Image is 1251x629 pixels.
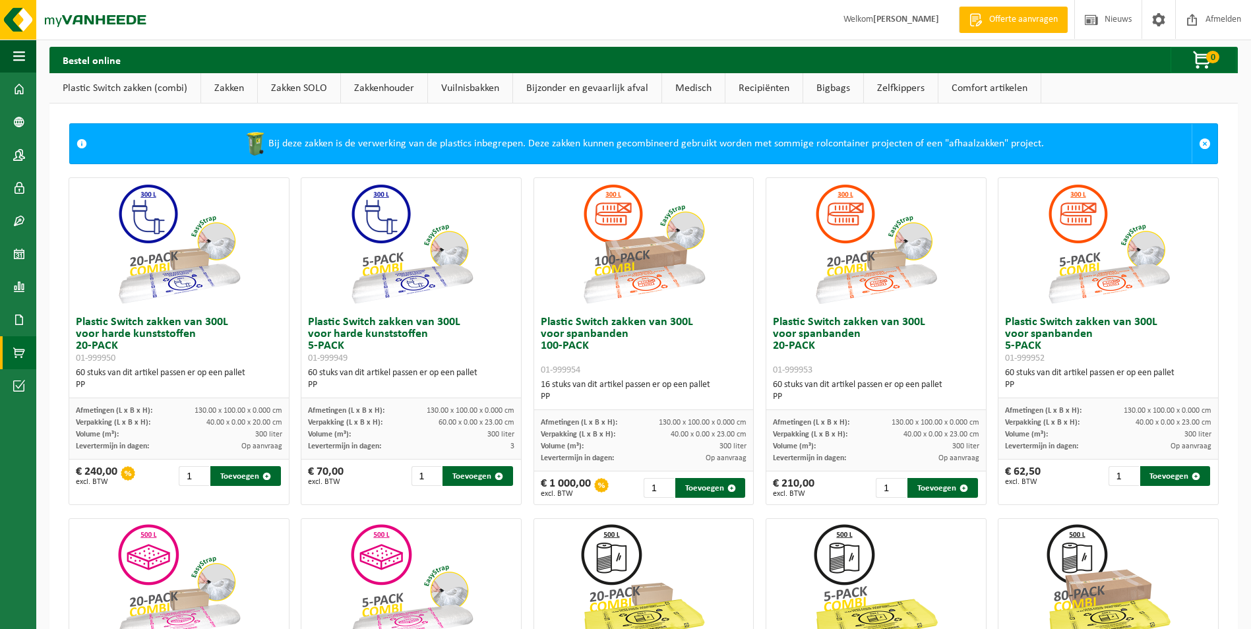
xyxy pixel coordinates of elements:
[803,73,863,104] a: Bigbags
[773,454,846,462] span: Levertermijn in dagen:
[541,454,614,462] span: Levertermijn in dagen:
[412,466,442,486] input: 1
[541,442,584,450] span: Volume (m³):
[1005,478,1041,486] span: excl. BTW
[1005,419,1080,427] span: Verpakking (L x B x H):
[76,367,282,391] div: 60 stuks van dit artikel passen er op een pallet
[341,73,427,104] a: Zakkenhouder
[308,466,344,486] div: € 70,00
[952,442,979,450] span: 300 liter
[513,73,661,104] a: Bijzonder en gevaarlijk afval
[308,419,382,427] span: Verpakking (L x B x H):
[903,431,979,438] span: 40.00 x 0.00 x 23.00 cm
[773,490,814,498] span: excl. BTW
[76,419,150,427] span: Verpakking (L x B x H):
[773,431,847,438] span: Verpakking (L x B x H):
[938,454,979,462] span: Op aanvraag
[773,478,814,498] div: € 210,00
[1005,316,1211,364] h3: Plastic Switch zakken van 300L voor spanbanden 5-PACK
[442,466,512,486] button: Toevoegen
[810,178,942,310] img: 01-999953
[210,466,280,486] button: Toevoegen
[541,431,615,438] span: Verpakking (L x B x H):
[308,407,384,415] span: Afmetingen (L x B x H):
[510,442,514,450] span: 3
[49,47,134,73] h2: Bestel online
[541,391,747,403] div: PP
[346,178,477,310] img: 01-999949
[241,442,282,450] span: Op aanvraag
[719,442,747,450] span: 300 liter
[773,365,812,375] span: 01-999953
[206,419,282,427] span: 40.00 x 0.00 x 20.00 cm
[1005,353,1045,363] span: 01-999952
[308,442,381,450] span: Levertermijn in dagen:
[76,353,115,363] span: 01-999950
[1005,466,1041,486] div: € 62,50
[76,407,152,415] span: Afmetingen (L x B x H):
[1206,51,1219,63] span: 0
[644,478,674,498] input: 1
[487,431,514,438] span: 300 liter
[938,73,1041,104] a: Comfort artikelen
[308,367,514,391] div: 60 stuks van dit artikel passen er op een pallet
[1140,466,1210,486] button: Toevoegen
[864,73,938,104] a: Zelfkippers
[195,407,282,415] span: 130.00 x 100.00 x 0.000 cm
[1136,419,1211,427] span: 40.00 x 0.00 x 23.00 cm
[76,379,282,391] div: PP
[1171,47,1236,73] button: 0
[308,431,351,438] span: Volume (m³):
[1005,442,1078,450] span: Levertermijn in dagen:
[1005,431,1048,438] span: Volume (m³):
[428,73,512,104] a: Vuilnisbakken
[986,13,1061,26] span: Offerte aanvragen
[773,379,979,403] div: 60 stuks van dit artikel passen er op een pallet
[706,454,747,462] span: Op aanvraag
[1043,178,1175,310] img: 01-999952
[773,419,849,427] span: Afmetingen (L x B x H):
[671,431,747,438] span: 40.00 x 0.00 x 23.00 cm
[308,353,348,363] span: 01-999949
[873,15,939,24] strong: [PERSON_NAME]
[113,178,245,310] img: 01-999950
[308,316,514,364] h3: Plastic Switch zakken van 300L voor harde kunststoffen 5-PACK
[659,419,747,427] span: 130.00 x 100.00 x 0.000 cm
[541,365,580,375] span: 01-999954
[876,478,906,498] input: 1
[76,431,119,438] span: Volume (m³):
[1124,407,1211,415] span: 130.00 x 100.00 x 0.000 cm
[578,178,710,310] img: 01-999954
[907,478,977,498] button: Toevoegen
[427,407,514,415] span: 130.00 x 100.00 x 0.000 cm
[773,316,979,376] h3: Plastic Switch zakken van 300L voor spanbanden 20-PACK
[308,478,344,486] span: excl. BTW
[1184,431,1211,438] span: 300 liter
[1005,379,1211,391] div: PP
[773,391,979,403] div: PP
[541,316,747,376] h3: Plastic Switch zakken van 300L voor spanbanden 100-PACK
[76,316,282,364] h3: Plastic Switch zakken van 300L voor harde kunststoffen 20-PACK
[1005,407,1082,415] span: Afmetingen (L x B x H):
[541,379,747,403] div: 16 stuks van dit artikel passen er op een pallet
[541,419,617,427] span: Afmetingen (L x B x H):
[439,419,514,427] span: 60.00 x 0.00 x 23.00 cm
[541,490,591,498] span: excl. BTW
[255,431,282,438] span: 300 liter
[1192,124,1217,164] a: Sluit melding
[76,442,149,450] span: Levertermijn in dagen:
[662,73,725,104] a: Medisch
[541,478,591,498] div: € 1 000,00
[76,466,117,486] div: € 240,00
[1171,442,1211,450] span: Op aanvraag
[201,73,257,104] a: Zakken
[258,73,340,104] a: Zakken SOLO
[1109,466,1139,486] input: 1
[179,466,209,486] input: 1
[76,478,117,486] span: excl. BTW
[1005,367,1211,391] div: 60 stuks van dit artikel passen er op een pallet
[675,478,745,498] button: Toevoegen
[892,419,979,427] span: 130.00 x 100.00 x 0.000 cm
[242,131,268,157] img: WB-0240-HPE-GN-50.png
[94,124,1192,164] div: Bij deze zakken is de verwerking van de plastics inbegrepen. Deze zakken kunnen gecombineerd gebr...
